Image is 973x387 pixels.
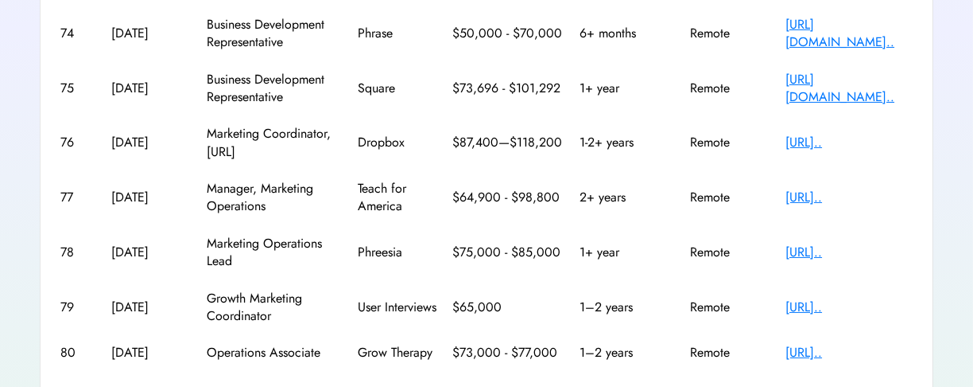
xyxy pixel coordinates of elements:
[207,344,342,362] div: Operations Associate
[111,25,191,42] div: [DATE]
[207,180,342,216] div: Manager, Marketing Operations
[358,134,437,151] div: Dropbox
[207,235,342,271] div: Marketing Operations Lead
[207,290,342,326] div: Growth Marketing Coordinator
[580,189,675,206] div: 2+ years
[111,299,191,316] div: [DATE]
[691,299,770,316] div: Remote
[111,134,191,151] div: [DATE]
[111,244,191,261] div: [DATE]
[691,189,770,206] div: Remote
[691,244,770,261] div: Remote
[358,299,437,316] div: User Interviews
[691,80,770,97] div: Remote
[111,344,191,362] div: [DATE]
[580,80,675,97] div: 1+ year
[785,16,913,52] div: [URL][DOMAIN_NAME]..
[580,134,675,151] div: 1-2+ years
[358,80,437,97] div: Square
[580,244,675,261] div: 1+ year
[785,244,913,261] div: [URL]..
[452,189,564,206] div: $64,900 - $98,800
[452,244,564,261] div: $75,000 - $85,000
[785,189,913,206] div: [URL]..
[60,299,96,316] div: 79
[111,189,191,206] div: [DATE]
[452,344,564,362] div: $73,000 - $77,000
[60,189,96,206] div: 77
[60,80,96,97] div: 75
[60,244,96,261] div: 78
[580,344,675,362] div: 1–2 years
[358,180,437,216] div: Teach for America
[60,25,96,42] div: 74
[452,80,564,97] div: $73,696 - $101,292
[207,16,342,52] div: Business Development Representative
[358,344,437,362] div: Grow Therapy
[580,299,675,316] div: 1–2 years
[691,25,770,42] div: Remote
[60,134,96,151] div: 76
[785,134,913,151] div: [URL]..
[452,25,564,42] div: $50,000 - $70,000
[691,344,770,362] div: Remote
[785,299,913,316] div: [URL]..
[691,134,770,151] div: Remote
[358,25,437,42] div: Phrase
[785,71,913,107] div: [URL][DOMAIN_NAME]..
[452,299,564,316] div: $65,000
[111,80,191,97] div: [DATE]
[580,25,675,42] div: 6+ months
[452,134,564,151] div: $87,400—$118,200
[785,344,913,362] div: [URL]..
[358,244,437,261] div: Phreesia
[207,71,342,107] div: Business Development Representative
[60,344,96,362] div: 80
[207,125,342,161] div: Marketing Coordinator, [URL]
